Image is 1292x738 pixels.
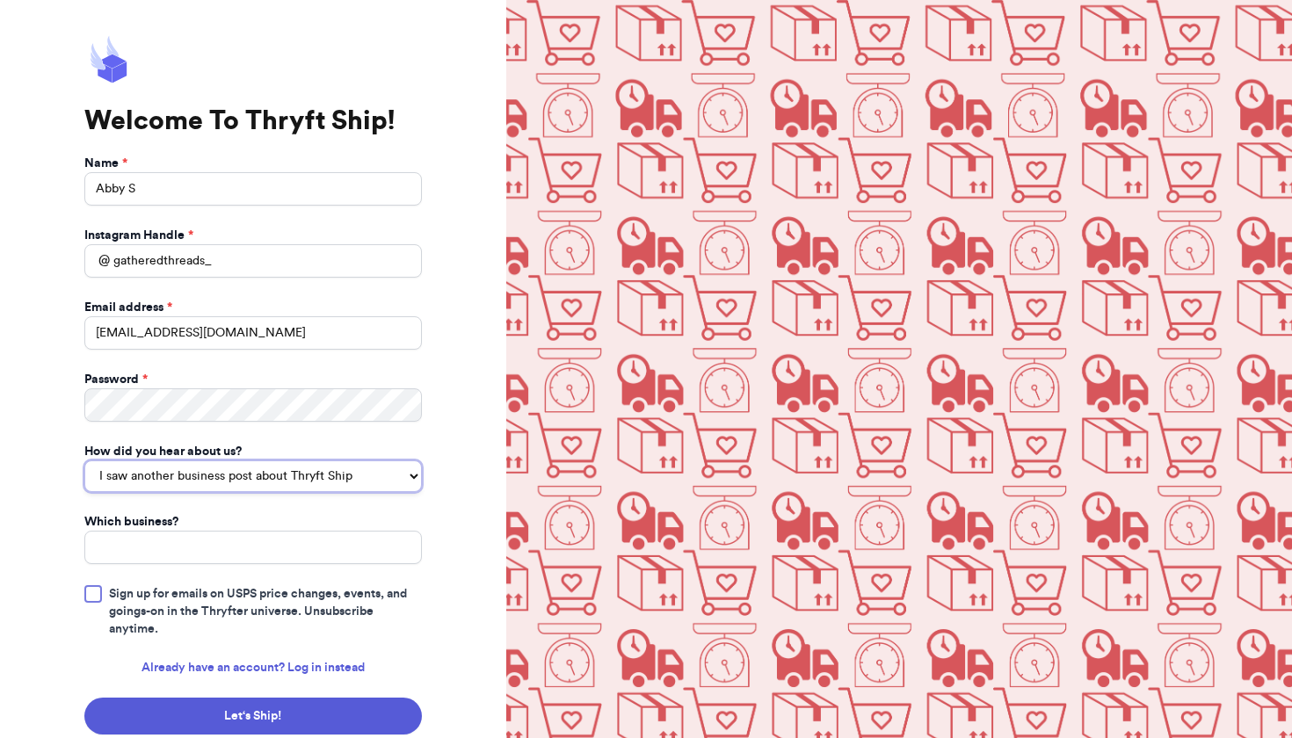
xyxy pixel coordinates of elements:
[84,105,422,137] h1: Welcome To Thryft Ship!
[142,659,365,676] a: Already have an account? Log in instead
[84,443,242,460] label: How did you hear about us?
[84,227,193,244] label: Instagram Handle
[84,513,178,531] label: Which business?
[84,155,127,172] label: Name
[84,299,172,316] label: Email address
[84,371,148,388] label: Password
[84,698,422,734] button: Let‘s Ship!
[84,244,110,278] div: @
[109,585,422,638] span: Sign up for emails on USPS price changes, events, and goings-on in the Thryfter universe. Unsubsc...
